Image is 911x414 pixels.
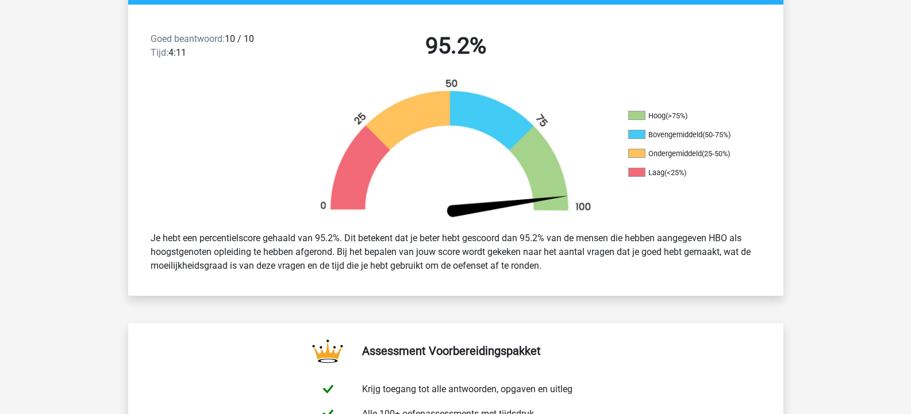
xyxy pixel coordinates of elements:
li: Hoog [628,111,743,121]
div: (>75%) [666,111,687,120]
li: Ondergemiddeld [628,149,743,159]
div: (<25%) [664,168,686,177]
div: (50-75%) [702,130,731,139]
span: Tijd: [151,47,168,58]
img: 95.143280480a54.png [301,78,611,222]
div: 10 / 10 4:11 [142,32,299,64]
div: (25-50%) [702,149,730,158]
h2: 95.2% [307,32,604,60]
li: Laag [628,168,743,178]
span: Goed beantwoord: [151,33,225,44]
div: Je hebt een percentielscore gehaald van 95.2%. Dit betekent dat je beter hebt gescoord dan 95.2% ... [142,227,770,277]
li: Bovengemiddeld [628,130,743,140]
